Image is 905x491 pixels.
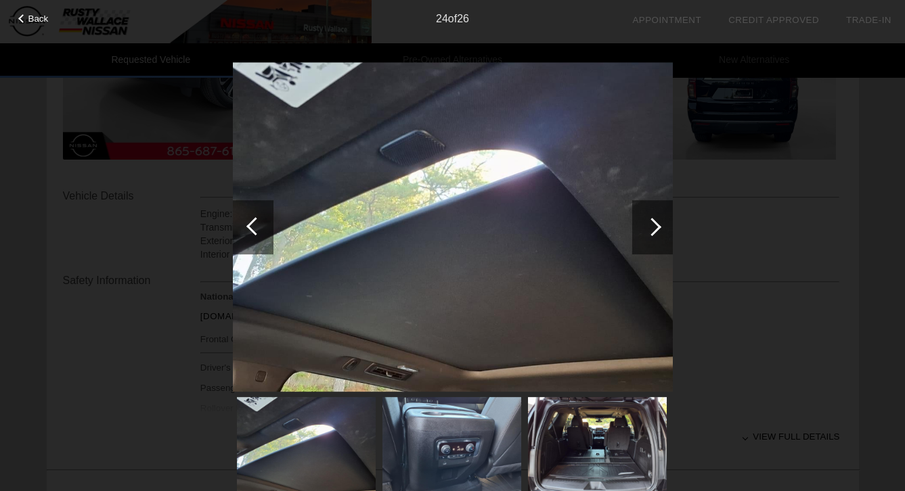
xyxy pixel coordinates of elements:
[728,15,819,25] a: Credit Approved
[632,15,701,25] a: Appointment
[846,15,891,25] a: Trade-In
[28,14,49,24] span: Back
[233,62,673,392] img: 24.jpg
[457,13,469,24] span: 26
[436,13,448,24] span: 24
